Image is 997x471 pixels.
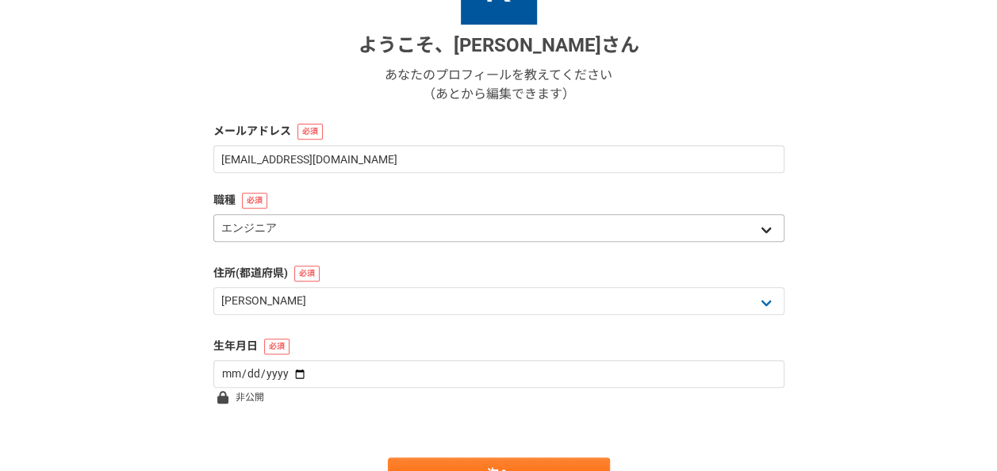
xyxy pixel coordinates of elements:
[385,66,612,104] p: あなたのプロフィールを教えてください （あとから編集できます）
[213,192,784,209] label: 職種
[213,265,784,281] label: 住所(都道府県)
[359,31,639,59] h1: ようこそ、 [PERSON_NAME] さん
[213,338,784,354] label: 生年月日
[236,388,264,407] span: 非公開
[213,123,784,140] label: メールアドレス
